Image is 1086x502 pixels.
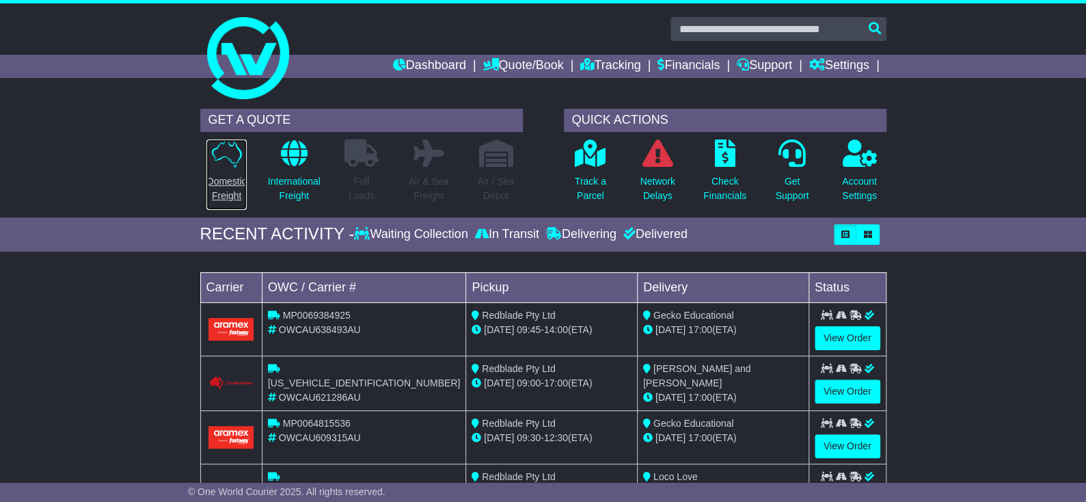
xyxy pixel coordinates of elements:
[815,380,880,404] a: View Order
[208,318,254,341] img: Aramex.png
[482,310,555,321] span: Redblade Pty Ltd
[653,310,734,321] span: Gecko Educational
[574,139,607,211] a: Track aParcel
[482,363,555,374] span: Redblade Pty Ltd
[354,227,471,242] div: Waiting Collection
[809,55,869,78] a: Settings
[466,272,638,302] td: Pickup
[517,324,541,335] span: 09:45
[703,174,746,203] p: Check Financials
[484,324,514,335] span: [DATE]
[208,426,254,449] img: Aramex.png
[703,139,747,211] a: CheckFinancials
[409,174,449,203] p: Air & Sea Freight
[268,174,321,203] p: International Freight
[643,363,750,388] span: [PERSON_NAME] and [PERSON_NAME]
[815,326,880,350] a: View Order
[575,174,606,203] p: Track a Parcel
[206,174,246,203] p: Domestic Freight
[472,376,632,391] div: - (ETA)
[640,174,675,203] p: Network Delays
[393,55,466,78] a: Dashboard
[643,323,803,337] div: (ETA)
[841,139,878,211] a: AccountSettings
[517,432,541,443] span: 09:30
[482,471,555,482] span: Redblade Pty Ltd
[655,324,685,335] span: [DATE]
[775,174,809,203] p: Get Support
[637,272,809,302] td: Delivery
[544,432,568,443] span: 12:30
[472,323,632,337] div: - (ETA)
[842,174,877,203] p: Account Settings
[262,272,465,302] td: OWC / Carrier #
[657,55,720,78] a: Financials
[206,139,247,211] a: DomesticFreight
[774,139,809,211] a: GetSupport
[344,174,379,203] p: Full Loads
[688,392,712,403] span: 17:00
[815,434,880,458] a: View Order
[543,227,620,242] div: Delivering
[639,139,675,211] a: NetworkDelays
[544,324,568,335] span: 14:00
[643,431,803,445] div: (ETA)
[200,224,355,244] div: RECENT ACTIVITY -
[267,139,321,211] a: InternationalFreight
[472,227,543,242] div: In Transit
[279,432,361,443] span: OWCAU609315AU
[620,227,688,242] div: Delivered
[643,391,803,405] div: (ETA)
[653,471,698,482] span: Loco Love
[188,486,385,497] span: © One World Courier 2025. All rights reserved.
[472,431,632,445] div: - (ETA)
[688,324,712,335] span: 17:00
[580,55,640,78] a: Tracking
[655,432,685,443] span: [DATE]
[279,324,361,335] span: OWCAU638493AU
[483,55,563,78] a: Quote/Book
[737,55,792,78] a: Support
[484,432,514,443] span: [DATE]
[517,378,541,388] span: 09:00
[544,378,568,388] span: 17:00
[653,418,734,429] span: Gecko Educational
[279,392,361,403] span: OWCAU621286AU
[484,378,514,388] span: [DATE]
[809,272,886,302] td: Status
[283,418,351,429] span: MP0064815536
[688,432,712,443] span: 17:00
[478,174,515,203] p: Air / Sea Depot
[283,310,351,321] span: MP0069384925
[208,376,254,391] img: Couriers_Please.png
[200,272,262,302] td: Carrier
[268,378,460,388] span: [US_VEHICLE_IDENTIFICATION_NUMBER]
[482,418,555,429] span: Redblade Pty Ltd
[564,109,886,132] div: QUICK ACTIONS
[655,392,685,403] span: [DATE]
[200,109,523,132] div: GET A QUOTE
